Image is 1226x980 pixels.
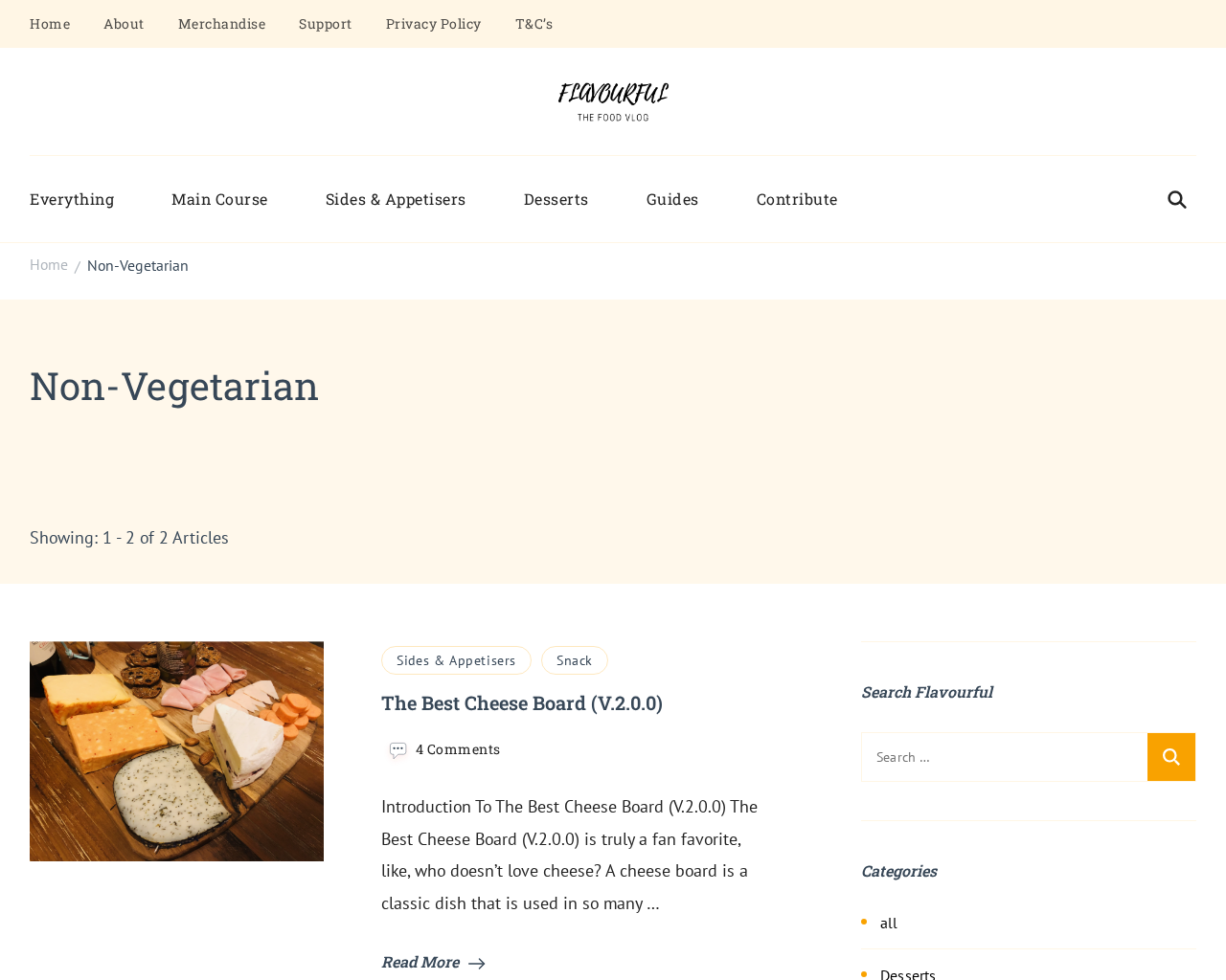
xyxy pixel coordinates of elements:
span: Showing: 1 - 2 of 2 Articles [30,477,1196,550]
input: Search [1147,733,1195,781]
a: Snack [541,646,608,675]
a: Contribute [728,175,867,224]
a: all [880,913,908,932]
span: Home [30,255,68,274]
a: Everything [30,175,143,224]
h2: Search Flavourful [861,680,1196,703]
a: Guides [618,175,728,224]
a: Home [30,254,68,277]
a: Desserts [495,175,618,224]
a: Read More [381,947,486,976]
h1: Non-Vegetarian [30,357,1196,414]
span: / [75,256,80,278]
a: The Best Cheese Board (V.2.0.0) [381,690,663,715]
p: Introduction To The Best Cheese Board (V.2.0.0) The Best Cheese Board (V.2.0.0) is truly a fan fa... [381,791,765,919]
a: Sides & Appetisers [381,646,532,675]
a: 4 Comments [416,739,501,759]
img: Flavourful [541,77,685,126]
a: Sides & Appetisers [297,175,495,224]
a: Main Course [143,175,297,224]
h2: Categories [861,859,1196,882]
